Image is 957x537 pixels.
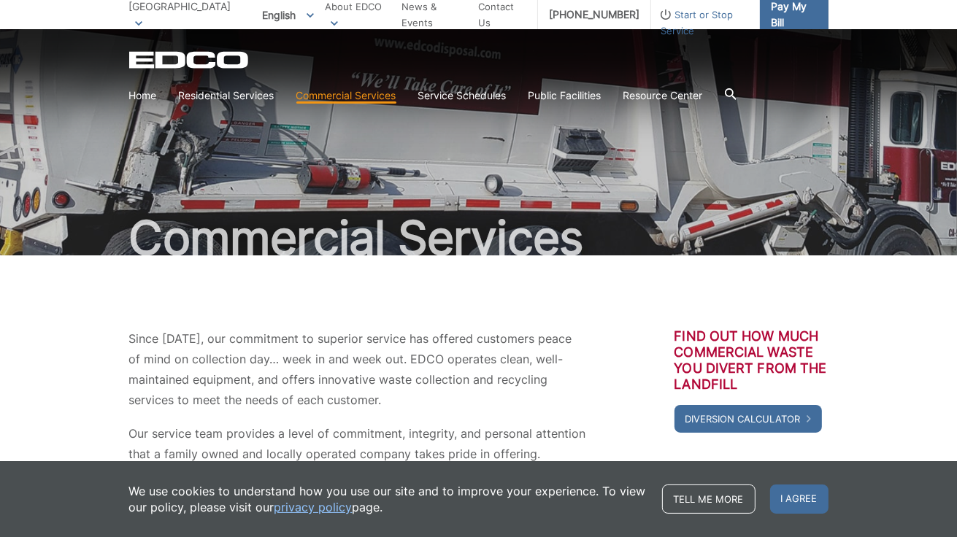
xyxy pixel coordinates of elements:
[251,3,325,27] span: English
[529,88,602,104] a: Public Facilities
[179,88,274,104] a: Residential Services
[418,88,507,104] a: Service Schedules
[274,499,353,515] a: privacy policy
[662,484,756,514] a: Tell me more
[129,88,157,104] a: Home
[674,328,829,393] h3: Find out how much commercial waste you divert from the landfill
[129,51,250,69] a: EDCD logo. Return to the homepage.
[129,483,647,515] p: We use cookies to understand how you use our site and to improve your experience. To view our pol...
[129,328,586,410] p: Since [DATE], our commitment to superior service has offered customers peace of mind on collectio...
[674,405,822,433] a: Diversion Calculator
[129,423,586,464] p: Our service team provides a level of commitment, integrity, and personal attention that a family ...
[296,88,396,104] a: Commercial Services
[623,88,703,104] a: Resource Center
[129,215,829,261] h1: Commercial Services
